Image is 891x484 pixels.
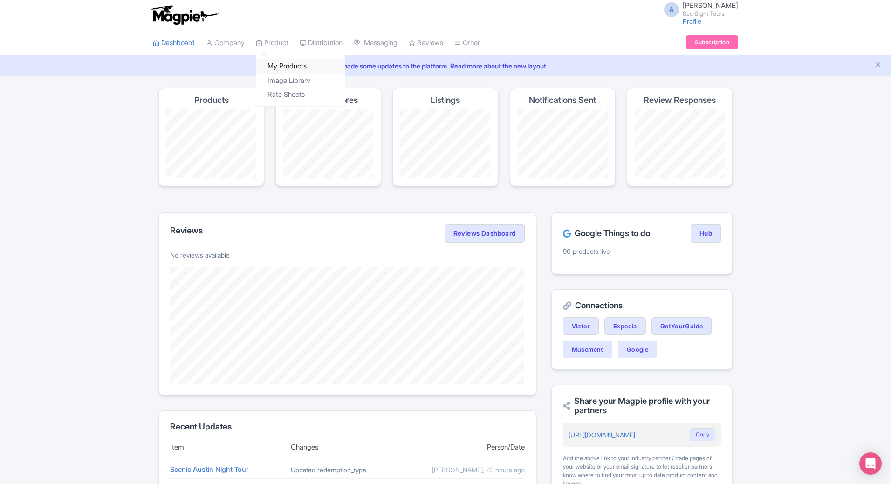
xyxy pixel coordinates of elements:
a: My Products [256,59,345,74]
a: Distribution [300,30,343,56]
h2: Recent Updates [170,422,525,431]
a: Image Library [256,74,345,88]
a: We made some updates to the platform. Read more about the new layout [6,61,885,71]
h4: Listings [431,95,460,105]
div: Updated redemption_type [291,465,404,475]
a: Hub [691,224,721,243]
a: GetYourGuide [651,317,712,335]
div: Person/Date [411,442,525,453]
button: Close announcement [875,60,882,71]
a: Profile [683,17,701,25]
p: No reviews available [170,250,525,260]
a: Scenic Austin Night Tour [170,465,248,474]
div: [PERSON_NAME], 23 hours ago [411,465,525,475]
span: [PERSON_NAME] [683,1,738,10]
a: Reviews Dashboard [445,224,525,243]
h4: Review Responses [644,95,716,105]
a: Dashboard [153,30,195,56]
div: Keywords by Traffic [103,55,157,61]
a: Messaging [354,30,398,56]
a: Rate Sheets [256,88,345,102]
div: Domain Overview [35,55,83,61]
div: v 4.0.25 [26,15,46,22]
img: tab_keywords_by_traffic_grey.svg [93,54,100,61]
div: Open Intercom Messenger [859,452,882,475]
p: 90 products live [563,246,721,256]
a: Subscription [686,35,738,49]
div: Domain: [DOMAIN_NAME] [24,24,103,32]
a: A [PERSON_NAME] See Sight Tours [658,2,738,17]
h2: Share your Magpie profile with your partners [563,396,721,415]
span: A [664,2,679,17]
h4: Notifications Sent [529,95,596,105]
img: website_grey.svg [15,24,22,32]
a: Company [206,30,245,56]
button: Copy [690,428,715,441]
a: Reviews [409,30,443,56]
small: See Sight Tours [683,11,738,17]
a: Expedia [604,317,646,335]
a: Product [256,30,288,56]
h2: Reviews [170,226,203,235]
img: logo_orange.svg [15,15,22,22]
h2: Connections [563,301,721,310]
a: Other [454,30,480,56]
img: logo-ab69f6fb50320c5b225c76a69d11143b.png [148,5,220,25]
div: Item [170,442,283,453]
h4: Products [194,95,229,105]
a: Musement [563,341,612,358]
a: Google [618,341,657,358]
h2: Google Things to do [563,229,650,238]
a: Viator [563,317,599,335]
div: Changes [291,442,404,453]
img: tab_domain_overview_orange.svg [25,54,33,61]
a: [URL][DOMAIN_NAME] [569,431,635,439]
